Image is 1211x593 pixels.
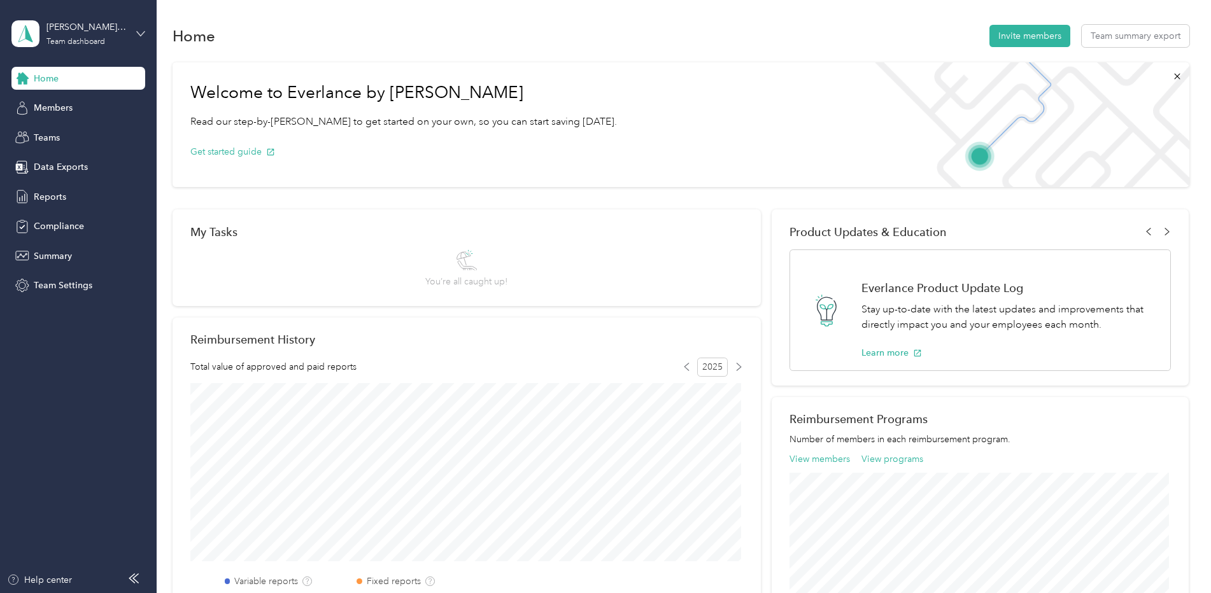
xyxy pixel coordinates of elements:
[190,225,743,239] div: My Tasks
[34,220,84,233] span: Compliance
[1140,522,1211,593] iframe: Everlance-gr Chat Button Frame
[790,452,850,466] button: View members
[697,358,728,377] span: 2025
[7,573,72,587] button: Help center
[34,279,92,292] span: Team Settings
[34,249,72,263] span: Summary
[34,160,88,174] span: Data Exports
[989,25,1070,47] button: Invite members
[1082,25,1189,47] button: Team summary export
[34,131,60,144] span: Teams
[790,225,947,239] span: Product Updates & Education
[861,346,922,359] button: Learn more
[190,83,617,103] h1: Welcome to Everlance by [PERSON_NAME]
[790,412,1171,426] h2: Reimbursement Programs
[862,62,1189,187] img: Welcome to everlance
[190,114,617,130] p: Read our step-by-[PERSON_NAME] to get started on your own, so you can start saving [DATE].
[790,433,1171,446] p: Number of members in each reimbursement program.
[861,302,1157,333] p: Stay up-to-date with the latest updates and improvements that directly impact you and your employ...
[173,29,215,43] h1: Home
[234,575,298,588] label: Variable reports
[367,575,421,588] label: Fixed reports
[861,281,1157,295] h1: Everlance Product Update Log
[46,38,105,46] div: Team dashboard
[34,101,73,115] span: Members
[190,145,275,158] button: Get started guide
[861,452,923,466] button: View programs
[46,20,126,34] div: [PERSON_NAME][EMAIL_ADDRESS][PERSON_NAME][DOMAIN_NAME]
[190,333,315,346] h2: Reimbursement History
[34,72,59,85] span: Home
[425,275,507,288] span: You’re all caught up!
[34,190,66,204] span: Reports
[190,360,357,373] span: Total value of approved and paid reports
